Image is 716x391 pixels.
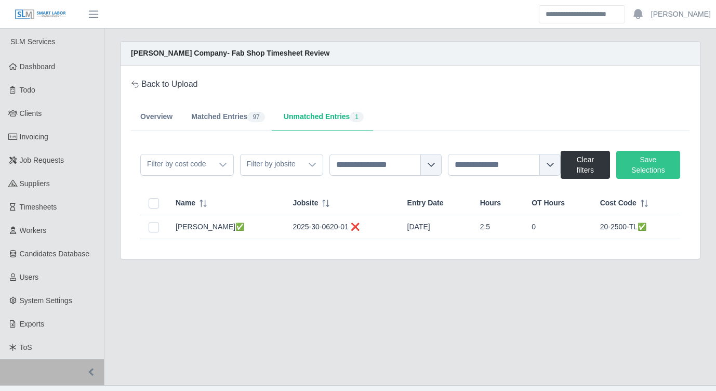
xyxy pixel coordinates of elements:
span: ❌ [351,223,360,231]
button: Unmatched Entries [274,103,373,131]
span: 1 [350,112,364,122]
td: 20-2500-TL [592,215,680,239]
span: Todo [20,86,35,94]
span: Filter by jobsite [241,154,302,175]
td: 2.5 [472,215,523,239]
span: Users [20,273,39,281]
span: Invoicing [20,133,48,141]
span: Cost Code [600,198,637,208]
strong: [PERSON_NAME] Company- Fab Shop Timesheet Review [131,49,329,57]
td: 2025-30-0620-01 [284,215,399,239]
span: Clients [20,109,42,118]
span: ✅ [638,223,646,231]
span: SLM Services [10,37,55,46]
a: Back to Upload [131,78,198,90]
span: ✅ [235,223,244,231]
span: ToS [20,343,32,351]
span: Job Requests [20,156,64,164]
button: Overview [131,103,182,131]
span: Hours [480,198,501,208]
span: Candidates Database [20,250,90,258]
span: Jobsite [293,198,318,208]
input: Search [539,5,625,23]
span: Dashboard [20,62,56,71]
td: 0 [523,215,592,239]
span: Suppliers [20,179,50,188]
span: Exports [20,320,44,328]
a: [PERSON_NAME] [651,9,711,20]
td: [PERSON_NAME] [167,215,284,239]
span: Workers [20,226,47,234]
span: Filter by cost code [141,154,213,175]
span: Entry Date [407,198,444,208]
span: Timesheets [20,203,57,211]
span: System Settings [20,296,72,305]
span: 97 [247,112,264,122]
span: Name [176,198,195,208]
button: Save Selections [616,151,680,179]
button: Clear filters [561,151,610,179]
img: SLM Logo [15,9,67,20]
span: OT Hours [532,198,565,208]
td: [DATE] [399,215,472,239]
button: Matched Entries [182,103,274,131]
